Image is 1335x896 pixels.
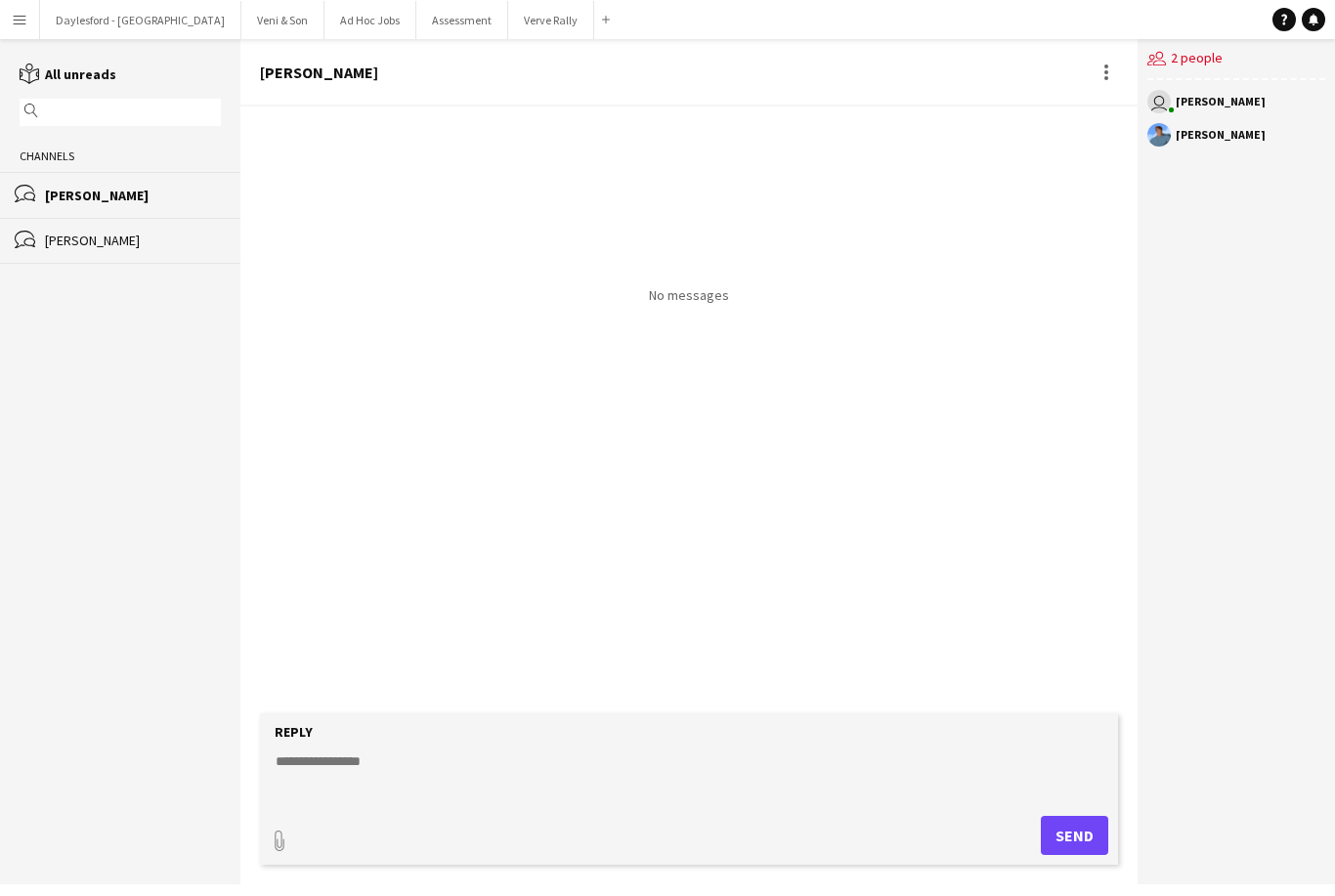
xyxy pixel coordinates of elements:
div: [PERSON_NAME] [260,64,378,81]
div: [PERSON_NAME] [1176,96,1266,107]
div: 2 people [1147,39,1325,80]
div: [PERSON_NAME] [45,232,221,249]
button: Ad Hoc Jobs [324,1,416,39]
button: Assessment [416,1,508,39]
label: Reply [275,723,313,741]
button: Verve Rally [508,1,594,39]
button: Daylesford - [GEOGRAPHIC_DATA] [40,1,241,39]
div: [PERSON_NAME] [45,187,221,204]
button: Send [1041,816,1108,855]
a: All unreads [20,65,116,83]
div: [PERSON_NAME] [1176,129,1266,141]
p: No messages [649,286,729,304]
button: Veni & Son [241,1,324,39]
